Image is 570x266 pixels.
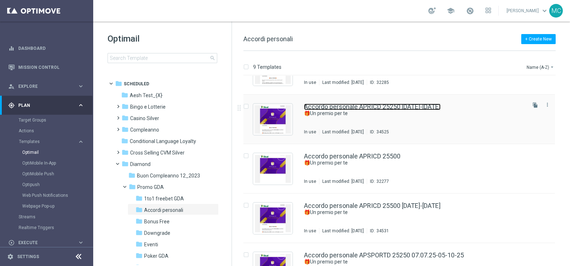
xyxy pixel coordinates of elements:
span: Execute [18,241,77,245]
a: Optimail [22,149,75,155]
div: Execute [8,239,77,246]
div: Last modified: [DATE] [319,179,367,184]
a: Streams [19,214,75,220]
button: file_copy [531,100,540,110]
a: Accordo personale APRICD 25500 [304,153,400,160]
span: Bonus Free [144,218,170,225]
span: keyboard_arrow_down [541,7,548,15]
div: Explore [8,83,77,90]
div: Press SPACE to select this row. [236,144,569,194]
span: Accordi personali [243,35,293,43]
a: 🎁Un premio per te [304,110,508,117]
div: Optimail [22,147,92,158]
span: Explore [18,84,77,89]
img: 34531.jpeg [255,204,291,232]
i: gps_fixed [8,102,15,109]
i: folder [136,252,143,259]
a: Realtime Triggers [19,225,75,231]
div: ID: [367,228,389,234]
i: keyboard_arrow_right [77,83,84,90]
i: folder [121,137,128,144]
div: OptiMobile Push [22,168,92,179]
div: 🎁Un premio per te [304,160,525,166]
a: Accordo personale APSPORTD 25250 07.07.25-05-10-25 [304,252,464,258]
div: In use [304,179,316,184]
div: 32285 [376,80,389,85]
i: folder [122,160,129,167]
div: Streams [19,212,92,222]
a: Mission Control [18,58,84,77]
i: equalizer [8,45,15,52]
i: folder [122,149,129,156]
div: Press SPACE to select this row. [236,194,569,243]
i: file_copy [532,102,538,108]
div: ID: [367,129,389,135]
div: Actions [19,125,92,136]
div: Web Push Notifications [22,190,92,201]
span: Plan [18,103,77,108]
span: Buon Compleanno 12_2023 [137,172,200,179]
div: Press SPACE to select this row. [236,95,569,144]
div: ID: [367,179,389,184]
a: Accordo personale APRICD 25250 [DATE]-[DATE] [304,104,441,110]
div: Templates [19,139,77,144]
div: Mission Control [8,58,84,77]
a: OptiMobile Push [22,171,75,177]
img: 34525.jpeg [255,105,291,133]
button: equalizer Dashboard [8,46,85,51]
a: Settings [17,255,39,259]
span: Accordi personali [144,207,183,213]
i: keyboard_arrow_right [77,102,84,109]
a: 🎁Un premio per te [304,160,508,166]
span: Poker GDA [144,253,168,259]
div: Templates [19,136,92,212]
i: folder [122,114,129,122]
div: 32277 [376,179,389,184]
span: Aesh Test_{X} [130,92,162,99]
i: folder [122,126,129,133]
i: folder [115,80,122,87]
span: Bingo e Lotterie [130,104,166,110]
i: folder [129,183,136,190]
a: [PERSON_NAME]keyboard_arrow_down [506,5,549,16]
div: Optipush [22,179,92,190]
div: Dashboard [8,39,84,58]
div: Webpage Pop-up [22,201,92,212]
button: person_search Explore keyboard_arrow_right [8,84,85,89]
a: Accordo personale APRICD 25500 [DATE]-[DATE] [304,203,441,209]
button: + Create New [521,34,556,44]
span: Scheduled [124,81,149,87]
i: settings [7,253,14,260]
button: Mission Control [8,65,85,70]
button: Templates keyboard_arrow_right [19,139,85,144]
a: Webpage Pop-up [22,203,75,209]
a: 🎁Un premio per te [304,209,508,216]
button: gps_fixed Plan keyboard_arrow_right [8,103,85,108]
div: Plan [8,102,77,109]
div: In use [304,129,316,135]
a: Dashboard [18,39,84,58]
button: more_vert [544,100,551,109]
i: folder [136,218,143,225]
i: folder [136,241,143,248]
span: Casino Silver [130,115,159,122]
i: folder [121,91,128,99]
a: Optipush [22,182,75,187]
div: In use [304,228,316,234]
i: arrow_drop_down [549,64,555,70]
button: play_circle_outline Execute keyboard_arrow_right [8,240,85,246]
div: 34531 [376,228,389,234]
span: Promo GDA [137,184,164,190]
a: Actions [19,128,75,134]
div: 🎁Un premio per te [304,258,525,265]
span: Cross Selling CVM Silver [130,149,185,156]
img: 32277.jpeg [255,155,291,183]
i: folder [122,103,129,110]
p: 9 Templates [253,64,281,70]
div: ID: [367,80,389,85]
h1: Optimail [108,33,217,44]
div: OptiMobile In-App [22,158,92,168]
